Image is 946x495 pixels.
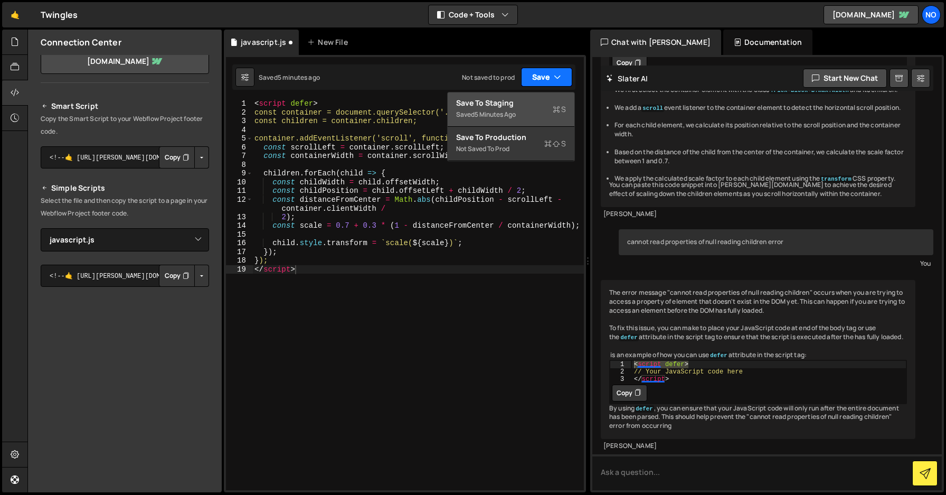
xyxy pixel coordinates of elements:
div: Twingles [41,8,78,21]
code: defer [619,334,638,341]
span: S [553,104,566,115]
button: Save [521,68,572,87]
div: 16 [226,239,253,248]
div: 10 [226,178,253,187]
button: Copy [159,146,195,169]
code: defer [635,405,654,413]
textarea: <!--🤙 [URL][PERSON_NAME][DOMAIN_NAME]> <script>document.addEventListener("DOMContentLoaded", func... [41,146,209,169]
div: 1 [226,99,253,108]
div: Chat with [PERSON_NAME] [590,30,721,55]
li: Based on the distance of the child from the center of the container, we calculate the scale facto... [614,148,907,166]
div: Button group with nested dropdown [159,265,209,287]
li: We add a event listener to the container element to detect the horizontal scroll position. [614,104,907,113]
div: Documentation [723,30,812,55]
iframe: YouTube video player [41,304,210,399]
button: Start new chat [803,69,887,88]
span: S [544,138,566,149]
div: 4 [226,126,253,135]
code: defer [709,352,728,359]
div: 6 [226,143,253,152]
button: Copy [159,265,195,287]
a: [DOMAIN_NAME] [41,49,209,74]
div: Save to Staging [456,98,566,108]
button: Save to StagingS Saved5 minutes ago [448,92,574,127]
h2: Smart Script [41,100,209,113]
div: Button group with nested dropdown [159,146,209,169]
div: Saved [456,108,566,121]
li: We apply the calculated scale factor to each child element using the CSS property. [614,174,907,183]
h2: Connection Center [41,36,121,48]
div: Not saved to prod [462,73,515,82]
div: 14 [226,221,253,230]
div: 5 [226,134,253,143]
div: 1 [610,361,631,368]
div: 18 [226,256,253,265]
p: Select the file and then copy the script to a page in your Webflow Project footer code. [41,194,209,220]
div: cannot read properties of null reading children error [619,229,933,255]
div: [PERSON_NAME] [603,210,913,219]
div: 5 minutes ago [278,73,320,82]
div: 11 [226,186,253,195]
h2: Slater AI [606,73,648,83]
div: Not saved to prod [456,143,566,155]
button: Save to ProductionS Not saved to prod [448,127,574,161]
div: 2 [226,108,253,117]
div: 7 [226,152,253,161]
button: Copy [612,54,647,71]
div: 19 [226,265,253,274]
div: 13 [226,213,253,222]
h2: Simple Scripts [41,182,209,194]
code: transform [820,175,853,183]
div: 17 [226,248,253,257]
div: 8 [226,161,253,170]
div: The error message "cannot read properties of null reading children" occurs when you are trying to... [601,280,915,439]
button: Code + Tools [429,5,517,24]
div: 12 [226,195,253,213]
li: For each child element, we calculate its position relative to the scroll position and the contain... [614,121,907,139]
div: Save to Production [456,132,566,143]
a: NO [922,5,941,24]
a: 🤙 [2,2,28,27]
div: New File [307,37,352,48]
div: 2 [610,368,631,376]
code: scroll [641,105,664,112]
div: 9 [226,169,253,178]
div: [PERSON_NAME] [603,442,913,451]
div: 5 minutes ago [475,110,516,119]
div: You [621,258,931,269]
a: [DOMAIN_NAME] [824,5,919,24]
button: Copy [612,385,647,401]
div: 3 [610,376,631,383]
div: Saved [259,73,320,82]
textarea: <!--🤙 [URL][PERSON_NAME][DOMAIN_NAME]> <script>document.addEventListener("DOMContentLoaded", func... [41,265,209,287]
p: Copy the Smart Script to your Webflow Project footer code. [41,113,209,138]
div: 3 [226,117,253,126]
div: javascript.js [241,37,286,48]
div: 15 [226,230,253,239]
